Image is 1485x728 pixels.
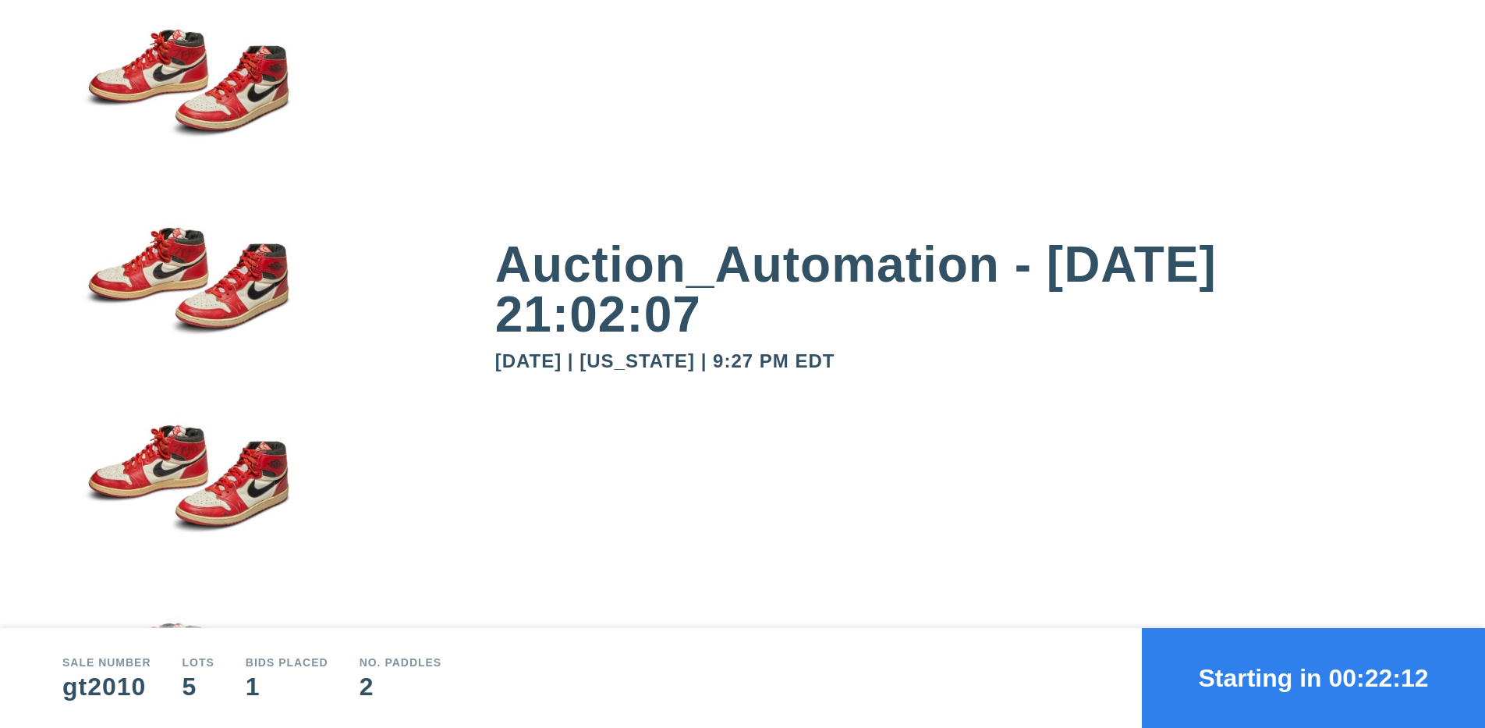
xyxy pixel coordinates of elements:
[183,674,214,699] div: 5
[246,674,328,699] div: 1
[1142,628,1485,728] button: Starting in 00:22:12
[183,657,214,668] div: Lots
[62,657,151,668] div: Sale number
[360,674,442,699] div: 2
[495,352,1423,371] div: [DATE] | [US_STATE] | 9:27 PM EDT
[360,657,442,668] div: No. Paddles
[62,198,312,396] img: small
[62,674,151,699] div: gt2010
[62,396,312,594] img: small
[246,657,328,668] div: Bids Placed
[495,240,1423,339] div: Auction_Automation - [DATE] 21:02:07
